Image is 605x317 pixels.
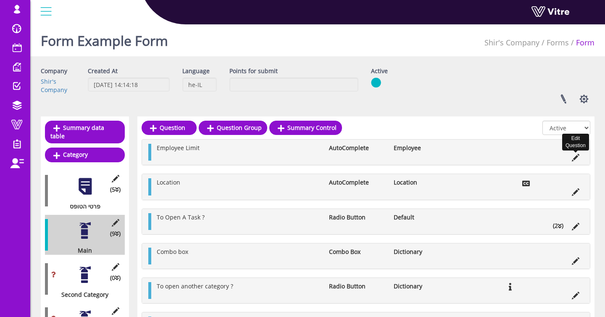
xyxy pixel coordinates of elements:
[229,67,278,75] label: Points for submit
[110,185,121,194] span: (5 )
[182,67,210,75] label: Language
[45,121,125,143] a: Summary data table
[325,248,389,256] li: Combo Box
[269,121,342,135] a: Summary Control
[45,202,118,211] div: פרטי הטופס
[41,21,168,56] h1: Form Example Form
[389,144,454,152] li: Employee
[41,67,67,75] label: Company
[45,291,118,299] div: Second Category
[199,121,267,135] a: Question Group
[325,178,389,187] li: AutoComplete
[325,282,389,291] li: Radio Button
[88,67,118,75] label: Created At
[562,134,589,151] div: Edit Question
[549,222,568,230] li: (2 )
[157,213,205,221] span: To Open A Task ?
[157,144,200,152] span: Employee Limit
[389,178,454,187] li: Location
[569,37,594,48] li: Form
[389,213,454,222] li: Default
[484,37,539,48] a: Shir's Company
[110,230,121,238] span: (9 )
[547,37,569,48] a: Forms
[325,213,389,222] li: Radio Button
[142,121,197,135] a: Question
[45,246,118,255] div: Main
[41,77,67,94] a: Shir's Company
[371,67,388,75] label: Active
[389,282,454,291] li: Dictionary
[45,148,125,162] a: Category
[110,274,121,282] span: (0 )
[389,248,454,256] li: Dictionary
[325,144,389,152] li: AutoComplete
[157,178,180,186] span: Location
[371,77,381,88] img: yes
[157,282,233,290] span: To open another category ?
[157,248,188,256] span: Combo box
